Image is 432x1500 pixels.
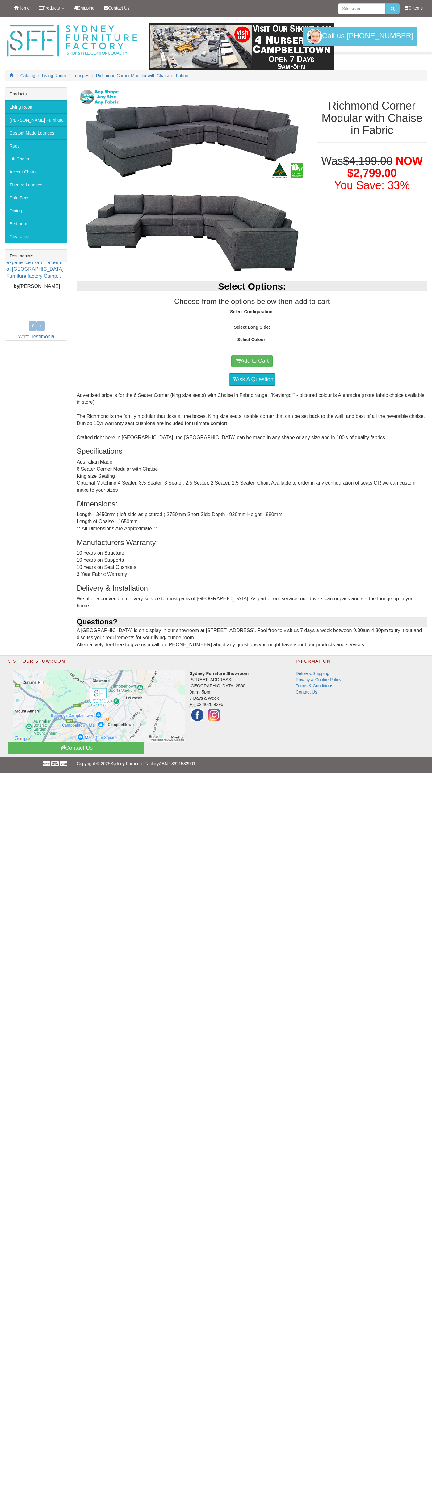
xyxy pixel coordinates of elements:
[77,392,427,656] div: Advertised price is for the 6 Seater Corner (king size seats) with Chaise in Fabric range ""Keyla...
[5,23,139,58] img: Sydney Furniture Factory
[296,683,333,688] a: Terms & Conditions
[190,702,197,707] abbr: Phone
[5,178,67,191] a: Theatre Lounges
[5,100,67,113] a: Living Room
[108,6,129,10] span: Contact Us
[5,165,67,178] a: Accent Chairs
[347,155,423,180] span: NOW $2,799.00
[8,659,280,667] h2: Visit Our Showroom
[8,742,144,754] a: Contact Us
[110,761,159,766] a: Sydney Furniture Factory
[6,245,63,279] a: My wife and I had a great customer service experience from the team at [GEOGRAPHIC_DATA] Furnitur...
[237,337,267,342] strong: Select Colour:
[231,355,273,367] button: Add to Cart
[5,88,67,100] div: Products
[77,617,427,627] div: Questions?
[14,284,19,289] b: by
[20,73,35,78] a: Catalog
[43,6,60,10] span: Products
[5,191,67,204] a: Sofa Beds
[296,690,317,694] a: Contact Us
[77,298,427,306] h3: Choose from the options below then add to cart
[99,0,134,16] a: Contact Us
[18,6,30,10] span: Home
[77,539,427,547] h3: Manufacturers Warranty:
[18,334,55,339] a: Write Testimonial
[343,155,392,167] del: $4,199.00
[5,126,67,139] a: Custom Made Lounges
[338,3,385,14] input: Site search
[5,230,67,243] a: Clearance
[34,0,69,16] a: Products
[5,113,67,126] a: [PERSON_NAME] Furniture
[296,677,342,682] a: Privacy & Cookie Policy
[218,281,286,291] b: Select Options:
[42,73,66,78] a: Living Room
[234,325,270,330] strong: Select Long Side:
[78,6,95,10] span: Shipping
[190,671,249,676] strong: Sydney Furniture Showroom
[96,73,188,78] a: Richmond Corner Modular with Chaise in Fabric
[229,373,275,386] a: Ask A Question
[13,670,185,742] img: Click to activate map
[5,250,67,262] div: Testimonials
[77,447,427,455] h3: Specifications
[296,659,388,667] h2: Information
[77,584,427,592] h3: Delivery & Installation:
[77,757,355,770] p: Copyright © 2025 ABN 18621582901
[5,152,67,165] a: Lift Chairs
[69,0,99,16] a: Shipping
[206,707,222,723] img: Instagram
[5,217,67,230] a: Bedroom
[73,73,89,78] a: Lounges
[6,283,67,290] p: [PERSON_NAME]
[334,179,410,192] font: You Save: 33%
[5,204,67,217] a: Dining
[5,139,67,152] a: Rugs
[317,155,427,192] h1: Was
[317,100,427,136] h1: Richmond Corner Modular with Chaise in Fabric
[9,0,34,16] a: Home
[77,500,427,508] h3: Dimensions:
[296,671,329,676] a: Delivery/Shipping
[405,5,423,11] li: 0 items
[190,707,205,723] img: Facebook
[230,309,274,314] strong: Select Configuration:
